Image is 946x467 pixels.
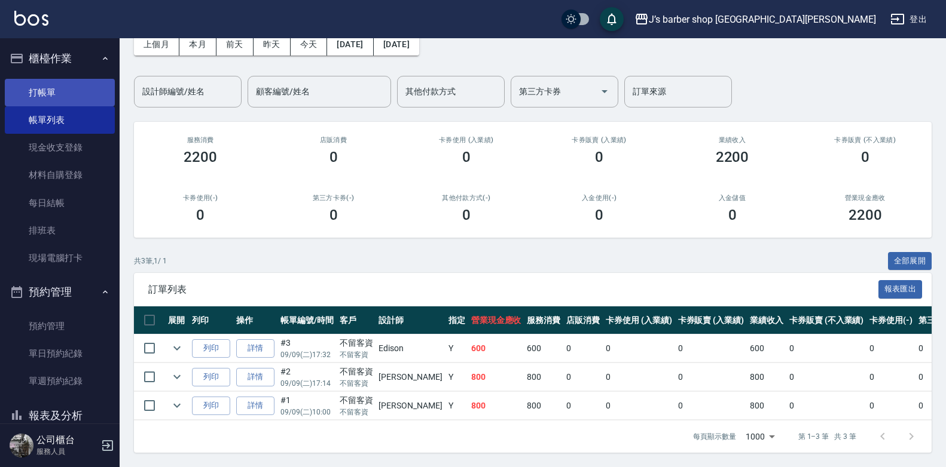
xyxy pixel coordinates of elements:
h3: 0 [595,207,603,223]
h3: 2200 [184,149,217,165]
th: 帳單編號/時間 [277,306,337,334]
td: #2 [277,363,337,391]
th: 設計師 [376,306,445,334]
a: 單日預約紀錄 [5,340,115,367]
h2: 卡券使用 (入業績) [414,136,518,144]
h3: 0 [462,149,471,165]
td: Y [445,334,468,362]
td: 0 [603,363,675,391]
p: 不留客資 [340,378,373,389]
div: 不留客資 [340,394,373,407]
button: 報表匯出 [878,280,923,299]
a: 每日結帳 [5,189,115,217]
td: [PERSON_NAME] [376,392,445,420]
td: 0 [603,392,675,420]
h5: 公司櫃台 [36,434,97,446]
td: 0 [563,334,603,362]
div: 不留客資 [340,337,373,349]
button: 列印 [192,368,230,386]
th: 指定 [445,306,468,334]
p: 服務人員 [36,446,97,457]
td: 0 [866,392,916,420]
td: 800 [524,392,563,420]
td: Y [445,392,468,420]
div: J’s barber shop [GEOGRAPHIC_DATA][PERSON_NAME] [649,12,876,27]
h3: 0 [329,207,338,223]
td: #3 [277,334,337,362]
p: 09/09 (二) 17:14 [280,378,334,389]
h3: 0 [595,149,603,165]
a: 詳情 [236,368,274,386]
p: 09/09 (二) 10:00 [280,407,334,417]
th: 店販消費 [563,306,603,334]
a: 報表匯出 [878,283,923,294]
th: 卡券販賣 (入業績) [675,306,747,334]
td: Y [445,363,468,391]
th: 展開 [165,306,189,334]
h2: 卡券販賣 (入業績) [547,136,651,144]
th: 列印 [189,306,233,334]
a: 現金收支登錄 [5,134,115,161]
th: 卡券使用 (入業績) [603,306,675,334]
th: 卡券使用(-) [866,306,916,334]
td: 0 [675,392,747,420]
h2: 卡券販賣 (不入業績) [813,136,917,144]
a: 打帳單 [5,79,115,106]
td: 800 [468,363,524,391]
h2: 其他付款方式(-) [414,194,518,202]
td: 0 [866,363,916,391]
h2: 卡券使用(-) [148,194,252,202]
a: 詳情 [236,397,274,415]
h2: 第三方卡券(-) [281,194,385,202]
th: 服務消費 [524,306,563,334]
p: 第 1–3 筆 共 3 筆 [798,431,856,442]
div: 1000 [741,420,779,453]
a: 詳情 [236,339,274,358]
button: [DATE] [327,33,373,56]
button: 登出 [886,8,932,30]
button: expand row [168,397,186,414]
button: 全部展開 [888,252,932,271]
h3: 0 [728,207,737,223]
a: 排班表 [5,217,115,244]
td: 800 [747,363,786,391]
button: 昨天 [254,33,291,56]
td: 0 [563,392,603,420]
th: 操作 [233,306,277,334]
button: expand row [168,339,186,357]
p: 不留客資 [340,349,373,360]
button: expand row [168,368,186,386]
td: 0 [786,392,866,420]
button: 今天 [291,33,328,56]
h3: 0 [196,207,205,223]
td: 0 [866,334,916,362]
img: Logo [14,11,48,26]
button: 本月 [179,33,216,56]
td: 0 [675,363,747,391]
td: 800 [747,392,786,420]
button: J’s barber shop [GEOGRAPHIC_DATA][PERSON_NAME] [630,7,881,32]
button: 前天 [216,33,254,56]
td: 0 [786,363,866,391]
th: 業績收入 [747,306,786,334]
p: 09/09 (二) 17:32 [280,349,334,360]
a: 帳單列表 [5,106,115,134]
td: 800 [524,363,563,391]
h3: 2200 [716,149,749,165]
h2: 入金使用(-) [547,194,651,202]
h3: 0 [462,207,471,223]
td: 0 [786,334,866,362]
button: [DATE] [374,33,419,56]
h2: 入金儲值 [680,194,784,202]
h2: 營業現金應收 [813,194,917,202]
h3: 服務消費 [148,136,252,144]
th: 卡券販賣 (不入業績) [786,306,866,334]
button: 列印 [192,397,230,415]
th: 客戶 [337,306,376,334]
td: [PERSON_NAME] [376,363,445,391]
td: 600 [524,334,563,362]
h2: 業績收入 [680,136,784,144]
td: 0 [603,334,675,362]
td: 0 [563,363,603,391]
button: 上個月 [134,33,179,56]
